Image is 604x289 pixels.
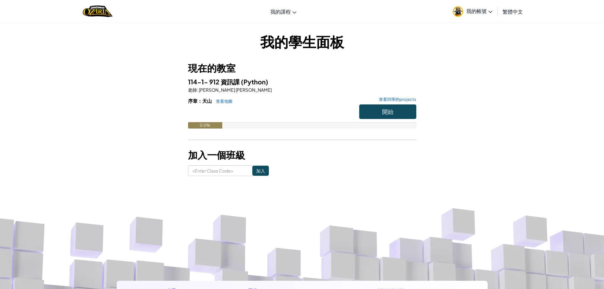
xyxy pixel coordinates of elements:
a: 查看同學的projects [376,97,416,102]
span: 114-1- 912 資訊課 [188,78,241,86]
a: 查看地圖 [213,99,232,104]
a: Ozaria by CodeCombat logo [83,5,112,18]
span: [PERSON_NAME] [PERSON_NAME] [198,87,272,93]
img: Home [83,5,112,18]
span: 開始 [382,108,393,115]
span: 老師 [188,87,197,93]
h3: 現在的教室 [188,61,416,75]
input: 加入 [252,166,269,176]
span: 我的課程 [270,8,291,15]
a: 我的課程 [267,3,300,20]
button: 開始 [359,104,416,119]
div: 0.0% [188,122,222,128]
h3: 加入一個班級 [188,148,416,162]
input: <Enter Class Code> [188,165,252,176]
img: avatar [453,6,463,17]
span: : [197,87,198,93]
span: 我的帳號 [466,8,492,14]
span: 序章：天山 [188,98,213,104]
a: 我的帳號 [450,1,496,21]
span: 繁體中文 [503,8,523,15]
a: 繁體中文 [499,3,526,20]
span: (Python) [241,78,268,86]
h1: 我的學生面板 [188,32,416,51]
